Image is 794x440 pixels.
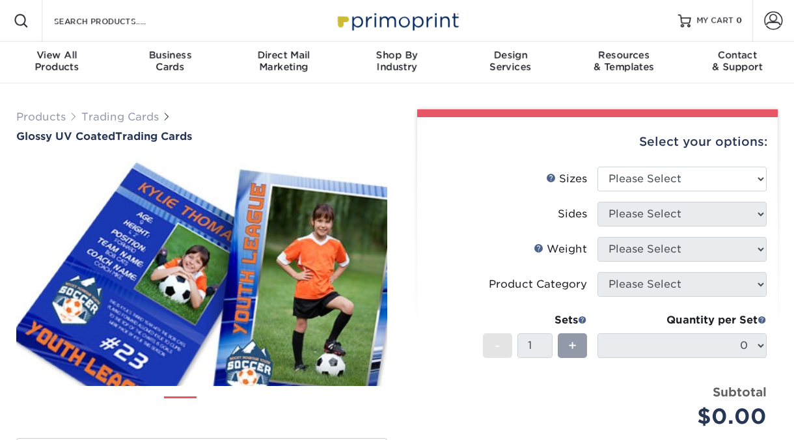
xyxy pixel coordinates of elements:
a: Direct MailMarketing [227,42,340,83]
a: Trading Cards [81,111,159,123]
img: Trading Cards 02 [208,391,240,424]
div: Services [454,49,567,73]
img: Primoprint [332,7,462,34]
span: + [568,336,577,355]
a: DesignServices [454,42,567,83]
a: BusinessCards [113,42,226,83]
div: Sides [558,206,587,222]
span: 0 [736,16,742,25]
strong: Subtotal [713,385,767,399]
div: Weight [534,241,587,257]
div: Industry [340,49,454,73]
a: Products [16,111,66,123]
div: Select your options: [428,117,767,167]
div: Sizes [546,171,587,187]
div: & Support [681,49,794,73]
div: Product Category [489,277,587,292]
a: Contact& Support [681,42,794,83]
span: Shop By [340,49,454,61]
div: Quantity per Set [597,312,767,328]
div: & Templates [567,49,680,73]
span: Business [113,49,226,61]
div: $0.00 [607,401,767,432]
a: Resources& Templates [567,42,680,83]
a: Glossy UV CoatedTrading Cards [16,130,387,143]
h1: Trading Cards [16,130,387,143]
img: Trading Cards 01 [164,392,197,424]
div: Sets [483,312,587,328]
div: Marketing [227,49,340,73]
input: SEARCH PRODUCTS..... [53,13,180,29]
div: Cards [113,49,226,73]
a: Shop ByIndustry [340,42,454,83]
span: Resources [567,49,680,61]
span: Glossy UV Coated [16,130,115,143]
img: Glossy UV Coated 01 [16,144,387,400]
span: - [495,336,500,355]
span: Contact [681,49,794,61]
span: Direct Mail [227,49,340,61]
span: MY CART [696,16,733,27]
span: Design [454,49,567,61]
